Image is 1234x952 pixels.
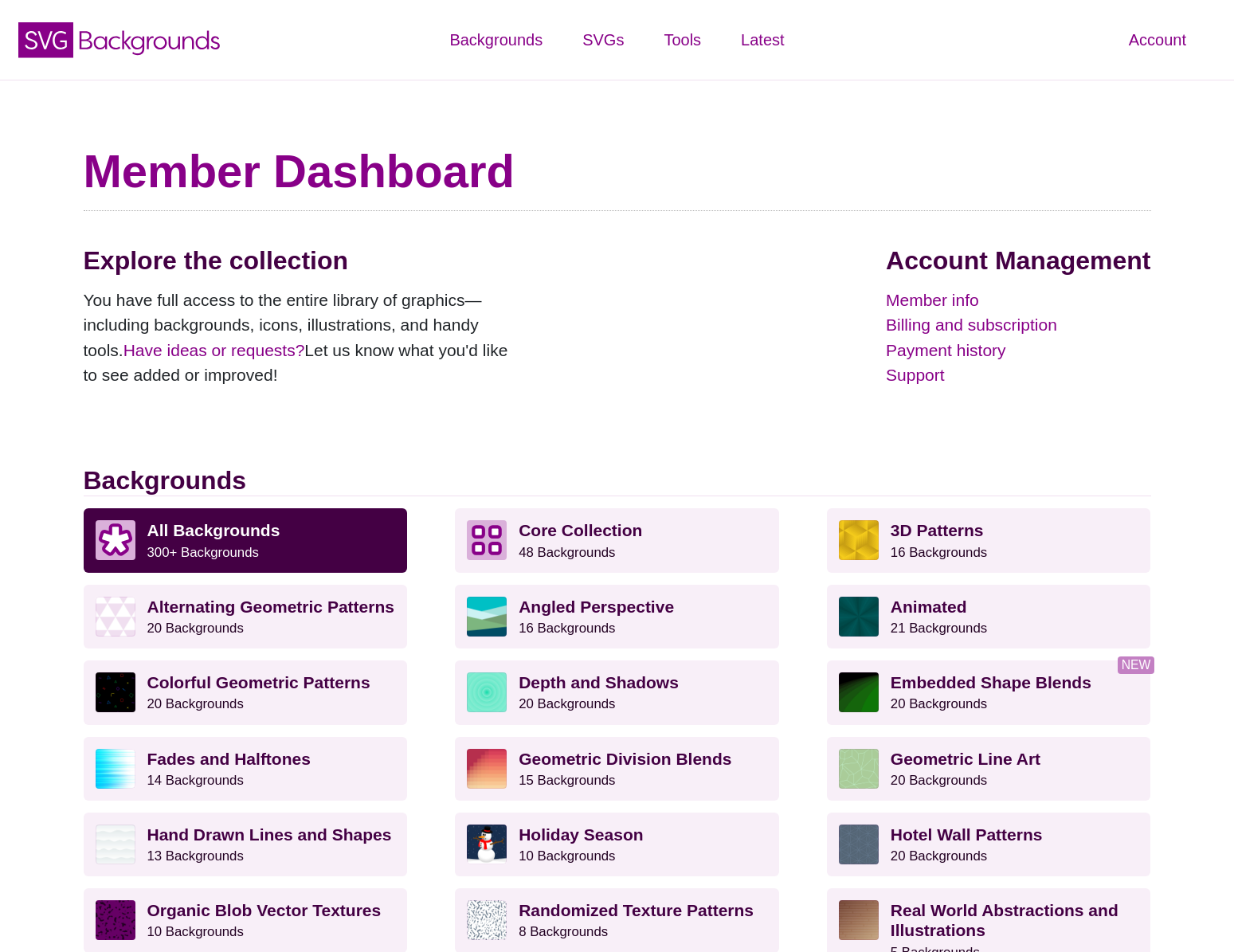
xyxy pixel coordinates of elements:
img: white subtle wave background [96,825,135,864]
img: green rave light effect animated background [839,597,879,637]
small: 16 Backgrounds [519,621,615,636]
a: 3D Patterns16 Backgrounds [827,508,1151,572]
a: Billing and subscription [886,312,1150,338]
strong: Geometric Division Blends [519,750,731,768]
a: Account [1109,16,1206,64]
strong: Organic Blob Vector Textures [147,901,382,919]
small: 300+ Backgrounds [147,545,259,560]
a: Randomized Texture Patterns8 Backgrounds [455,888,779,952]
img: geometric web of connecting lines [839,749,879,789]
small: 20 Backgrounds [147,621,244,636]
small: 15 Backgrounds [519,773,615,788]
strong: Angled Perspective [519,597,674,616]
a: Backgrounds [429,16,562,64]
a: Angled Perspective16 Backgrounds [455,585,779,648]
small: 13 Backgrounds [147,848,244,864]
a: Colorful Geometric Patterns20 Backgrounds [84,660,408,724]
a: Payment history [886,338,1150,363]
small: 20 Backgrounds [891,773,987,788]
small: 14 Backgrounds [147,773,244,788]
strong: Geometric Line Art [891,750,1040,768]
h2: Explore the collection [84,245,522,276]
a: Latest [721,16,804,64]
small: 48 Backgrounds [519,545,615,560]
img: abstract landscape with sky mountains and water [467,597,507,637]
h2: Backgrounds [84,465,1151,496]
a: Hand Drawn Lines and Shapes13 Backgrounds [84,813,408,876]
a: Alternating Geometric Patterns20 Backgrounds [84,585,408,648]
img: blue lights stretching horizontally over white [96,749,135,789]
small: 16 Backgrounds [891,545,987,560]
small: 10 Backgrounds [147,924,244,939]
a: Depth and Shadows20 Backgrounds [455,660,779,724]
strong: All Backgrounds [147,521,280,539]
strong: Fades and Halftones [147,750,311,768]
img: gray texture pattern on white [467,900,507,940]
strong: Real World Abstractions and Illustrations [891,901,1118,939]
img: a rainbow pattern of outlined geometric shapes [96,672,135,712]
img: green to black rings rippling away from corner [839,672,879,712]
strong: Animated [891,597,967,616]
a: Animated21 Backgrounds [827,585,1151,648]
img: wooden floor pattern [839,900,879,940]
a: Core Collection 48 Backgrounds [455,508,779,572]
strong: 3D Patterns [891,521,984,539]
a: All Backgrounds 300+ Backgrounds [84,508,408,572]
small: 20 Backgrounds [147,696,244,711]
img: green layered rings within rings [467,672,507,712]
strong: Randomized Texture Patterns [519,901,754,919]
h1: Member Dashboard [84,143,1151,199]
a: Embedded Shape Blends20 Backgrounds [827,660,1151,724]
strong: Colorful Geometric Patterns [147,673,370,691]
img: Purple vector splotches [96,900,135,940]
small: 10 Backgrounds [519,848,615,864]
a: SVGs [562,16,644,64]
strong: Holiday Season [519,825,643,844]
img: light purple and white alternating triangle pattern [96,597,135,637]
small: 21 Backgrounds [891,621,987,636]
a: Tools [644,16,721,64]
a: Hotel Wall Patterns20 Backgrounds [827,813,1151,876]
h2: Account Management [886,245,1150,276]
small: 20 Backgrounds [519,696,615,711]
a: Holiday Season10 Backgrounds [455,813,779,876]
a: Geometric Division Blends15 Backgrounds [455,737,779,801]
img: fancy golden cube pattern [839,520,879,560]
a: Have ideas or requests? [123,341,305,359]
small: 20 Backgrounds [891,848,987,864]
img: intersecting outlined circles formation pattern [839,825,879,864]
strong: Alternating Geometric Patterns [147,597,394,616]
img: vector art snowman with black hat, branch arms, and carrot nose [467,825,507,864]
a: Organic Blob Vector Textures10 Backgrounds [84,888,408,952]
a: Geometric Line Art20 Backgrounds [827,737,1151,801]
strong: Hotel Wall Patterns [891,825,1043,844]
strong: Depth and Shadows [519,673,679,691]
a: Support [886,362,1150,388]
small: 20 Backgrounds [891,696,987,711]
p: You have full access to the entire library of graphics—including backgrounds, icons, illustration... [84,288,522,388]
small: 8 Backgrounds [519,924,608,939]
a: Fades and Halftones14 Backgrounds [84,737,408,801]
strong: Embedded Shape Blends [891,673,1091,691]
img: red-to-yellow gradient large pixel grid [467,749,507,789]
a: Member info [886,288,1150,313]
strong: Core Collection [519,521,642,539]
strong: Hand Drawn Lines and Shapes [147,825,392,844]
